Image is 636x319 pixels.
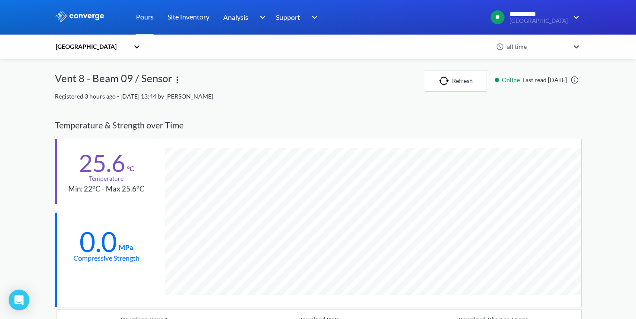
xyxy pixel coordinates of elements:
[55,93,213,100] span: Registered 3 hours ago - [DATE] 13:44 by [PERSON_NAME]
[79,152,125,174] div: 25.6
[55,10,105,22] img: logo_ewhite.svg
[306,12,320,22] img: downArrow.svg
[55,42,129,51] div: [GEOGRAPHIC_DATA]
[502,75,522,85] span: Online
[172,75,183,85] img: more.svg
[439,77,452,85] img: icon-refresh.svg
[79,231,117,252] div: 0.0
[425,70,487,92] button: Refresh
[9,290,29,310] div: Open Intercom Messenger
[223,12,248,22] span: Analysis
[276,12,300,22] span: Support
[89,174,123,183] div: Temperature
[568,12,582,22] img: downArrow.svg
[496,43,504,51] img: icon-clock.svg
[490,75,582,85] div: Last read [DATE]
[55,70,172,92] div: Vent 8 - Beam 09 / Sensor
[254,12,268,22] img: downArrow.svg
[73,252,139,263] div: Compressive Strength
[55,112,582,139] div: Temperature & Strength over Time
[505,42,570,51] div: all time
[509,18,568,24] span: [GEOGRAPHIC_DATA]
[68,183,145,195] div: Min: 22°C - Max 25.6°C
